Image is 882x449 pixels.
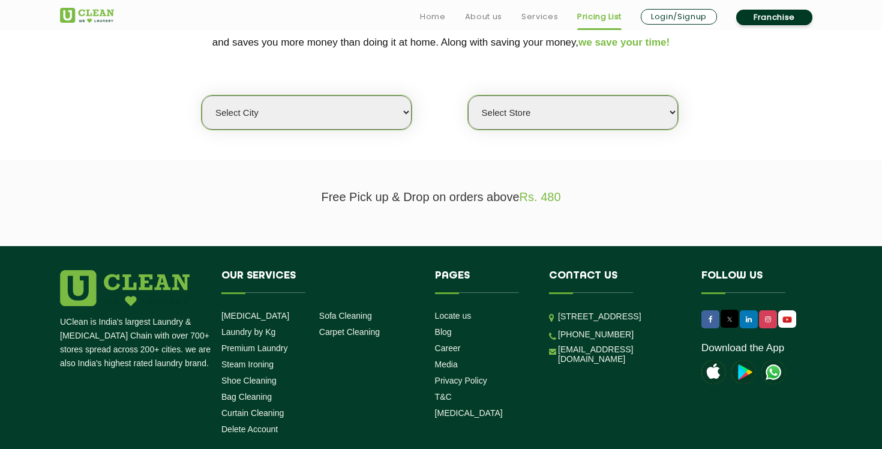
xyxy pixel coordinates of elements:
a: Media [435,360,458,369]
a: Blog [435,327,452,337]
span: Rs. 480 [520,190,561,203]
p: [STREET_ADDRESS] [558,310,683,324]
img: playstoreicon.png [731,360,755,384]
a: [MEDICAL_DATA] [221,311,289,321]
img: UClean Laundry and Dry Cleaning [60,8,114,23]
a: Locate us [435,311,472,321]
a: Laundry by Kg [221,327,275,337]
h4: Follow us [701,270,807,293]
p: We make Laundry affordable by charging you per kilo and not per piece. Our monthly package pricin... [60,11,822,53]
a: Steam Ironing [221,360,274,369]
a: Sofa Cleaning [319,311,372,321]
img: logo.png [60,270,190,306]
a: [EMAIL_ADDRESS][DOMAIN_NAME] [558,345,683,364]
a: Career [435,343,461,353]
a: [MEDICAL_DATA] [435,408,503,418]
a: Curtain Cleaning [221,408,284,418]
img: UClean Laundry and Dry Cleaning [779,313,795,326]
a: Home [420,10,446,24]
a: Premium Laundry [221,343,288,353]
img: UClean Laundry and Dry Cleaning [761,360,785,384]
h4: Our Services [221,270,417,293]
a: [PHONE_NUMBER] [558,330,634,339]
a: Franchise [736,10,812,25]
h4: Contact us [549,270,683,293]
a: Carpet Cleaning [319,327,380,337]
a: Pricing List [577,10,622,24]
a: Shoe Cleaning [221,376,277,385]
img: apple-icon.png [701,360,725,384]
span: we save your time! [578,37,670,48]
a: Download the App [701,342,784,354]
a: Privacy Policy [435,376,487,385]
h4: Pages [435,270,532,293]
p: UClean is India's largest Laundry & [MEDICAL_DATA] Chain with over 700+ stores spread across 200+... [60,315,212,370]
a: Services [521,10,558,24]
a: Delete Account [221,424,278,434]
a: Login/Signup [641,9,717,25]
p: Free Pick up & Drop on orders above [60,190,822,204]
a: T&C [435,392,452,402]
a: Bag Cleaning [221,392,272,402]
a: About us [465,10,502,24]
